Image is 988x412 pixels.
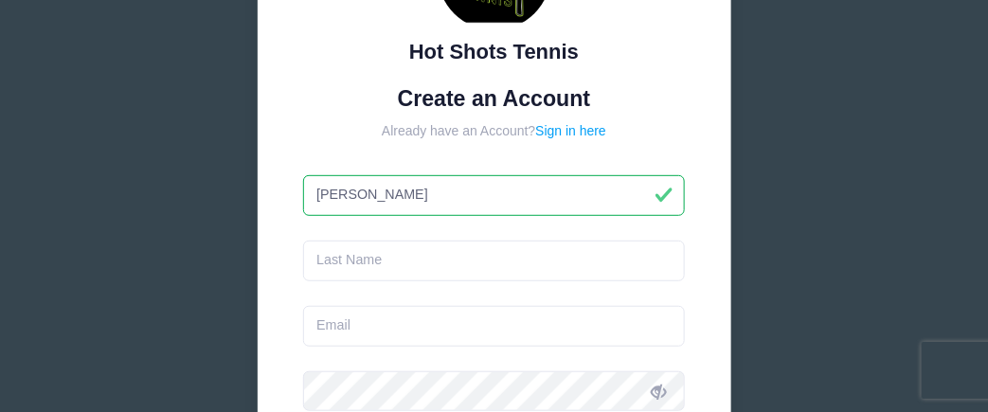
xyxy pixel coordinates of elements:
[303,175,685,216] input: First Name
[303,36,685,67] div: Hot Shots Tennis
[303,86,685,113] h1: Create an Account
[303,306,685,347] input: Email
[535,123,606,138] a: Sign in here
[303,241,685,281] input: Last Name
[303,121,685,141] div: Already have an Account?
